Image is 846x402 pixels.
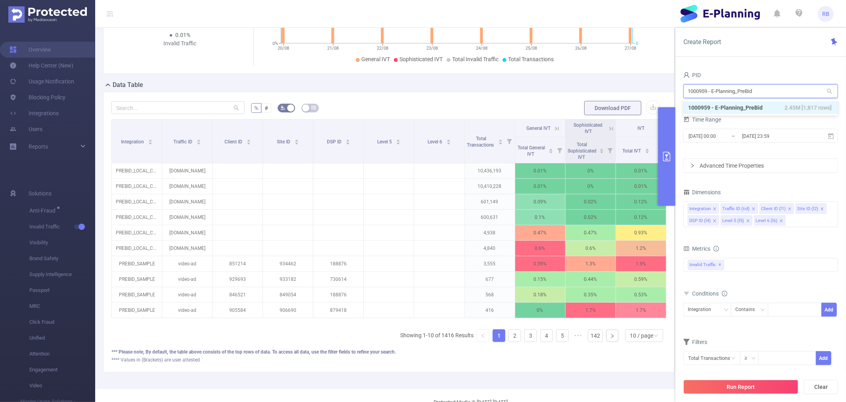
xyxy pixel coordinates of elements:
p: 0.6% [566,241,616,256]
div: ≥ [744,352,753,365]
i: icon: down [724,307,729,313]
tspan: 27/08 [625,46,636,51]
li: Client ID (l1) [760,203,794,214]
div: Invalid Traffic [148,39,213,48]
p: 601,149 [465,194,515,209]
a: Blocking Policy [10,89,65,105]
div: Sort [599,147,604,152]
div: *** Please note, By default, the table above consists of the top rows of data. To access all data... [111,348,666,356]
span: Client ID [224,139,244,145]
i: icon: caret-down [197,141,201,144]
p: [DOMAIN_NAME] [162,210,212,225]
div: Sort [148,138,153,143]
a: Overview [10,42,51,58]
span: Unified [29,330,95,346]
p: 0.02% [566,210,616,225]
i: icon: caret-up [246,138,251,141]
span: Integration [121,139,145,145]
i: icon: caret-up [197,138,201,141]
span: ••• [572,329,585,342]
tspan: 0 [636,41,638,46]
i: icon: caret-down [645,150,649,153]
i: icon: caret-down [246,141,251,144]
tspan: 24/08 [476,46,487,51]
p: PREBID_LOCAL_CACHE [112,194,162,209]
span: IVT [637,126,645,131]
span: Traffic ID [173,139,194,145]
div: Sort [196,138,201,143]
p: PREBID_LOCAL_CACHE [112,179,162,194]
a: 2 [509,330,521,342]
div: Sort [549,147,553,152]
span: Site ID [277,139,292,145]
i: icon: right [610,334,615,338]
p: 0.02% [566,194,616,209]
i: icon: down [654,333,658,339]
i: icon: close [752,207,756,212]
p: 0.44% [566,272,616,287]
i: icon: caret-up [498,138,503,141]
span: Anti-Fraud [29,208,58,213]
i: icon: right [690,163,695,168]
tspan: 25/08 [526,46,537,51]
a: Help Center (New) [10,58,73,73]
li: 4 [540,329,553,342]
i: icon: info-circle [714,246,719,251]
p: 0.35% [566,287,616,302]
i: icon: close [713,219,717,224]
a: Integrations [10,105,59,121]
p: 677 [465,272,515,287]
span: Dimensions [683,189,721,195]
p: video-ad [162,272,212,287]
p: 0.1% [515,210,565,225]
i: icon: caret-down [295,141,299,144]
i: icon: down [751,356,756,361]
span: Sophisticated IVT [574,122,602,134]
span: Invalid Traffic [688,260,724,270]
li: Site ID (l2) [796,203,827,214]
span: Visibility [29,235,95,251]
p: PREBID_SAMPLE [112,272,162,287]
a: Usage Notification [10,73,74,89]
span: 2.45M [1,817 rows] [785,103,832,112]
p: 0.12% [616,194,666,209]
p: 1.7% [616,303,666,318]
div: Integration [688,303,717,316]
p: 0.53% [616,287,666,302]
tspan: 23/08 [426,46,438,51]
i: icon: close [820,207,824,212]
li: 5 [556,329,569,342]
tspan: 21/08 [327,46,339,51]
li: Showing 1-10 of 1416 Results [400,329,474,342]
p: [DOMAIN_NAME] [162,163,212,178]
span: Sophisticated IVT [399,56,443,62]
li: Next Page [606,329,619,342]
i: icon: caret-down [498,141,503,144]
p: PREBID_SAMPLE [112,303,162,318]
a: 4 [541,330,552,342]
span: Filters [683,339,707,345]
span: 0.01% [175,32,190,38]
i: icon: caret-up [645,147,649,150]
p: 851214 [213,256,263,271]
p: 0.59% [616,272,666,287]
span: General IVT [526,126,551,131]
p: 1.3% [566,256,616,271]
i: icon: info-circle [722,291,727,296]
button: Add [815,351,831,365]
tspan: 0% [272,41,278,46]
li: Level 5 (l5) [721,215,752,226]
p: PREBID_LOCAL_CACHE [112,210,162,225]
i: icon: down [760,307,765,313]
span: Level 6 [428,139,443,145]
span: Invalid Traffic [29,219,95,235]
button: Add [821,303,837,317]
div: Client ID (l1) [761,204,786,214]
img: Protected Media [8,6,87,23]
p: 0.12% [616,210,666,225]
li: 1000959 - E-Planning_PreBid [683,101,838,114]
p: 0.01% [616,179,666,194]
span: Total Sophisticated IVT [568,142,597,160]
span: Total Transactions [508,56,554,62]
i: icon: caret-down [446,141,451,144]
